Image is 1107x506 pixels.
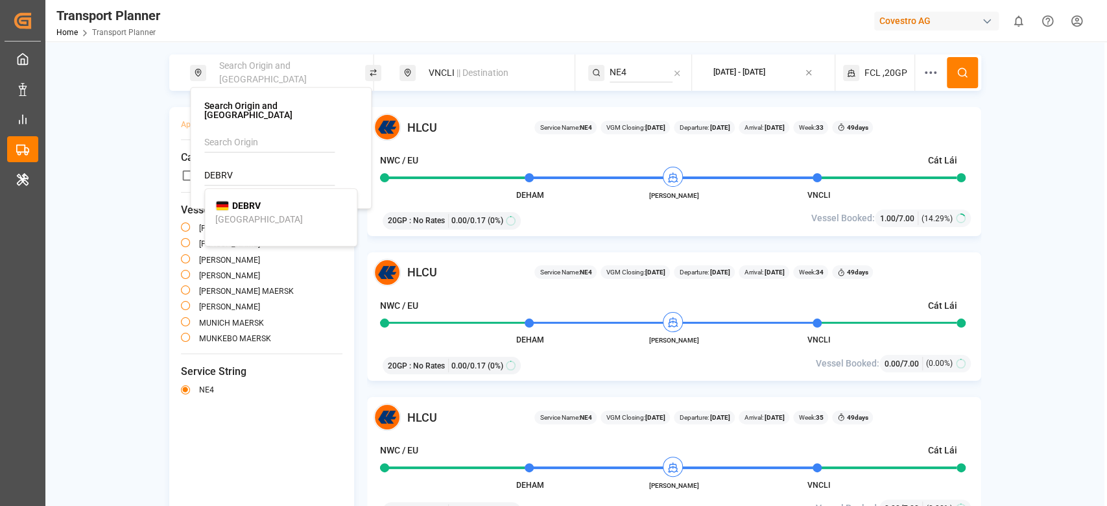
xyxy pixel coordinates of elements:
[846,124,868,131] b: 49 days
[516,191,544,200] span: DEHAM
[388,215,407,226] span: 20GP
[880,214,896,223] span: 1.00
[181,150,343,165] span: Carrier SCAC
[899,214,914,223] span: 7.00
[374,259,401,286] img: Carrier
[763,269,784,276] b: [DATE]
[199,319,264,327] label: MUNICH MAERSK
[708,269,730,276] b: [DATE]
[926,357,953,369] span: (0.00%)
[798,413,823,422] span: Week:
[815,414,823,421] b: 35
[516,335,544,344] span: DEHAM
[639,481,710,490] span: [PERSON_NAME]
[407,263,437,281] span: HLCU
[374,114,401,141] img: Carrier
[807,335,830,344] span: VNCLI
[645,124,665,131] b: [DATE]
[199,272,260,280] label: [PERSON_NAME]
[679,123,730,132] span: Departure:
[181,364,343,379] span: Service String
[199,287,294,295] label: [PERSON_NAME] MAERSK
[639,335,710,345] span: [PERSON_NAME]
[744,413,784,422] span: Arrival:
[874,8,1004,33] button: Covestro AG
[488,215,503,226] span: (0%)
[763,124,784,131] b: [DATE]
[880,211,918,225] div: /
[204,101,357,119] h4: Search Origin and [GEOGRAPHIC_DATA]
[388,360,407,372] span: 20GP
[885,357,923,370] div: /
[846,269,868,276] b: 49 days
[215,213,303,226] div: [GEOGRAPHIC_DATA]
[421,61,561,85] div: VNCLI
[516,481,544,490] span: DEHAM
[645,269,665,276] b: [DATE]
[927,299,957,313] h4: Cát Lái
[639,191,710,200] span: [PERSON_NAME]
[579,269,591,276] b: NE4
[798,123,823,132] span: Week:
[451,360,486,372] span: 0.00 / 0.17
[606,267,665,277] span: VGM Closing:
[380,444,418,457] h4: NWC / EU
[457,67,508,78] span: || Destination
[744,267,784,277] span: Arrival:
[409,215,445,226] span: : No Rates
[807,191,830,200] span: VNCLI
[927,444,957,457] h4: Cát Lái
[708,414,730,421] b: [DATE]
[610,63,673,82] input: Search Service String
[815,124,823,131] b: 33
[763,414,784,421] b: [DATE]
[679,267,730,277] span: Departure:
[540,123,591,132] span: Service Name:
[927,154,957,167] h4: Cát Lái
[713,67,765,78] div: [DATE] - [DATE]
[700,60,827,86] button: [DATE] - [DATE]
[579,124,591,131] b: NE4
[199,303,260,311] label: [PERSON_NAME]
[380,299,418,313] h4: NWC / EU
[885,359,900,368] span: 0.00
[1033,6,1062,36] button: Help Center
[874,12,999,30] div: Covestro AG
[798,267,823,277] span: Week:
[56,6,160,25] div: Transport Planner
[56,28,78,37] a: Home
[204,133,335,152] input: Search Origin
[540,267,591,277] span: Service Name:
[219,60,307,84] span: Search Origin and [GEOGRAPHIC_DATA]
[204,166,335,186] input: Search POL
[815,269,823,276] b: 34
[409,360,445,372] span: : No Rates
[199,240,260,248] label: [PERSON_NAME]
[199,256,260,264] label: [PERSON_NAME]
[579,414,591,421] b: NE4
[679,413,730,422] span: Departure:
[744,123,784,132] span: Arrival:
[811,211,875,225] span: Vessel Booked:
[846,414,868,421] b: 49 days
[540,413,591,422] span: Service Name:
[199,386,214,394] label: NE4
[199,335,271,343] label: MUNKEBO MAERSK
[606,413,665,422] span: VGM Closing:
[407,119,437,136] span: HLCU
[1004,6,1033,36] button: show 0 new notifications
[181,202,343,218] span: Vessel Name
[883,66,907,80] span: ,20GP
[807,481,830,490] span: VNCLI
[606,123,665,132] span: VGM Closing:
[380,154,418,167] h4: NWC / EU
[903,359,919,368] span: 7.00
[488,360,503,372] span: (0%)
[922,213,953,224] span: (14.29%)
[407,409,437,426] span: HLCU
[374,404,401,431] img: Carrier
[199,224,260,232] label: [PERSON_NAME]
[864,66,881,80] span: FCL
[232,200,261,211] b: DEBRV
[708,124,730,131] b: [DATE]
